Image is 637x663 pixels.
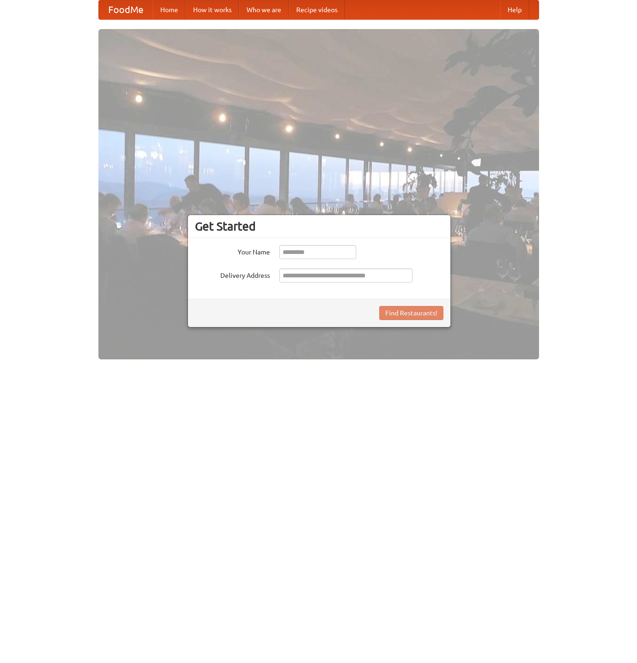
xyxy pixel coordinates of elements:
[500,0,529,19] a: Help
[195,245,270,257] label: Your Name
[195,268,270,280] label: Delivery Address
[186,0,239,19] a: How it works
[239,0,289,19] a: Who we are
[99,0,153,19] a: FoodMe
[379,306,443,320] button: Find Restaurants!
[289,0,345,19] a: Recipe videos
[195,219,443,233] h3: Get Started
[153,0,186,19] a: Home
